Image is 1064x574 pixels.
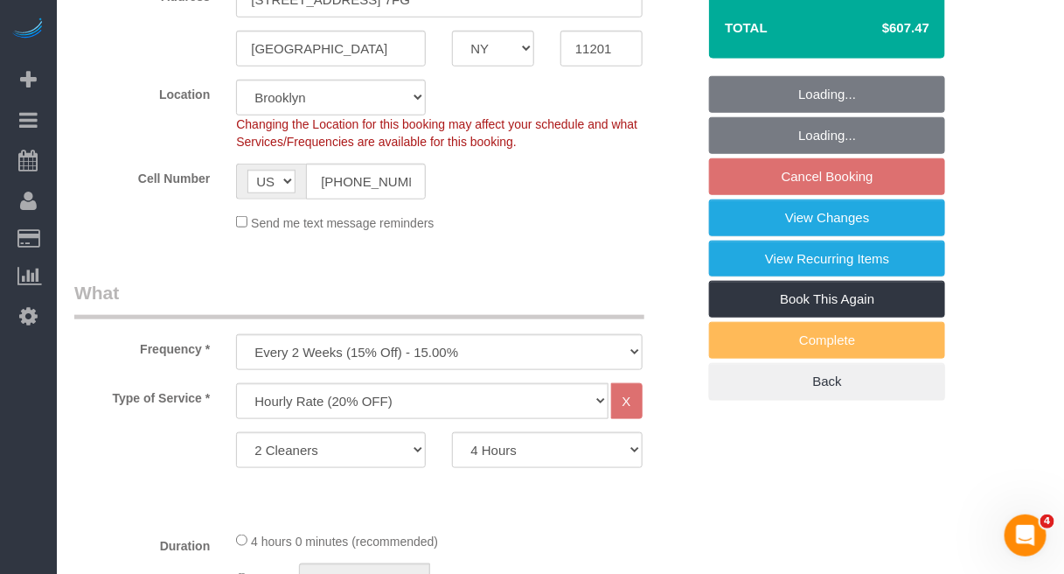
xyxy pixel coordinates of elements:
[74,280,644,319] legend: What
[236,117,637,149] span: Changing the Location for this booking may affect your schedule and what Services/Frequencies are...
[61,531,223,555] label: Duration
[725,20,768,35] strong: Total
[61,334,223,358] label: Frequency *
[709,281,945,318] a: Book This Again
[61,80,223,103] label: Location
[709,241,945,277] a: View Recurring Items
[251,216,434,230] span: Send me text message reminders
[251,535,438,549] span: 4 hours 0 minutes (recommended)
[61,383,223,407] label: Type of Service *
[306,164,426,199] input: Cell Number
[1040,514,1054,528] span: 4
[709,199,945,236] a: View Changes
[1005,514,1047,556] iframe: Intercom live chat
[560,31,643,66] input: Zip Code
[236,31,426,66] input: City
[830,21,929,36] h4: $607.47
[61,164,223,187] label: Cell Number
[709,363,945,400] a: Back
[10,17,45,42] img: Automaid Logo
